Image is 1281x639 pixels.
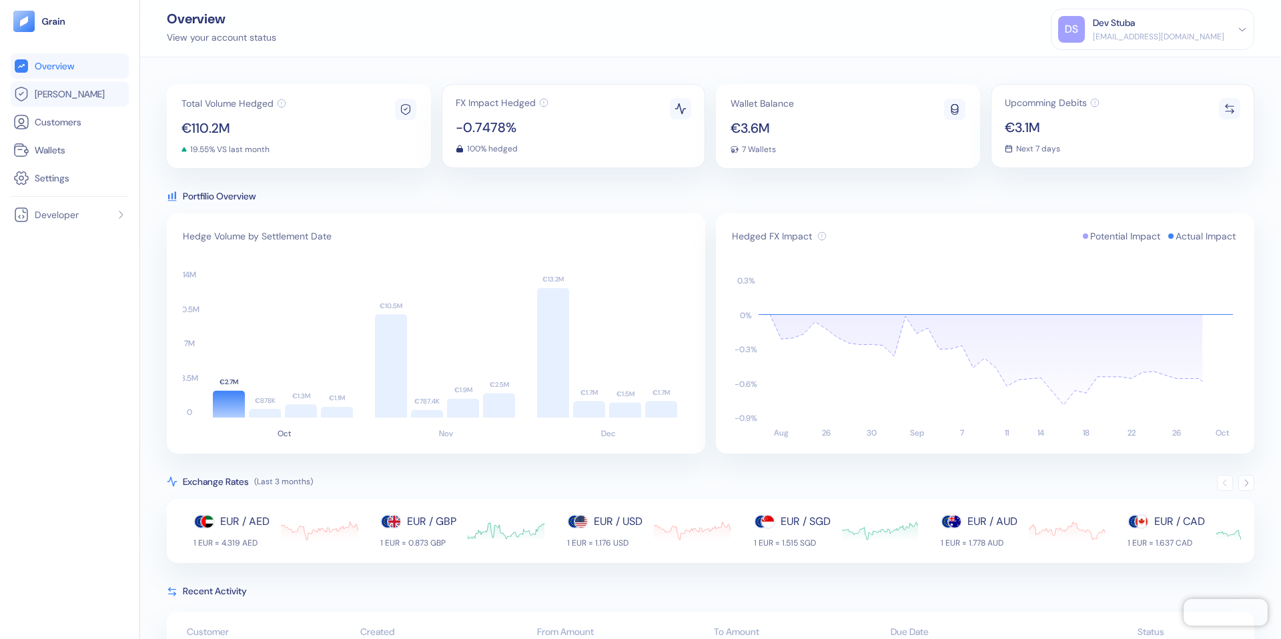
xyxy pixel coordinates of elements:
[1216,428,1230,438] text: Oct
[467,145,518,153] span: 100% hedged
[13,170,126,186] a: Settings
[1005,98,1087,107] span: Upcomming Debits
[960,428,964,438] text: 7
[414,397,440,406] text: €787.4K
[1067,625,1234,639] div: Status
[380,538,456,548] div: 1 EUR = 0.873 GBP
[190,145,270,153] span: 19.55% VS last month
[1154,514,1205,530] div: EUR / CAD
[1184,599,1268,626] iframe: Chatra live chat
[1128,428,1136,438] text: 22
[183,189,256,203] span: Portfilio Overview
[774,428,789,438] text: Aug
[167,31,276,45] div: View your account status
[35,208,79,221] span: Developer
[1005,428,1009,438] text: 11
[490,380,509,389] text: €2.5M
[181,121,286,135] span: €110.2M
[184,338,195,349] text: 7M
[732,229,812,243] span: Hedged FX Impact
[183,475,249,488] span: Exchange Rates
[439,428,453,439] text: Nov
[542,275,564,283] text: €13.2M
[1093,31,1224,43] div: [EMAIL_ADDRESS][DOMAIN_NAME]
[731,99,794,108] span: Wallet Balance
[735,413,757,424] text: -0.9 %
[1083,428,1090,438] text: 18
[754,538,831,548] div: 1 EUR = 1.515 SGD
[41,17,66,26] img: logo
[407,514,456,530] div: EUR / GBP
[1093,16,1135,30] div: Dev Stuba
[35,143,65,157] span: Wallets
[380,301,402,310] text: €10.5M
[35,59,74,73] span: Overview
[740,310,752,321] text: 0 %
[456,98,536,107] span: FX Impact Hedged
[13,114,126,130] a: Customers
[13,86,126,102] a: [PERSON_NAME]
[181,373,198,384] text: 3.5M
[735,379,757,390] text: -0.6 %
[731,121,794,135] span: €3.6M
[941,538,1017,548] div: 1 EUR = 1.778 AUD
[1090,229,1160,243] span: Potential Impact
[35,115,81,129] span: Customers
[1037,428,1044,438] text: 14
[220,514,270,530] div: EUR / AED
[179,304,199,315] text: 10.5M
[1005,121,1100,134] span: €3.1M
[867,428,877,438] text: 30
[35,87,105,101] span: [PERSON_NAME]
[1176,229,1236,243] span: Actual Impact
[742,145,776,153] span: 7 Wallets
[167,12,276,25] div: Overview
[220,378,238,386] text: €2.7M
[567,538,643,548] div: 1 EUR = 1.176 USD
[329,394,345,402] text: €1.1M
[737,275,755,286] text: 0.3 %
[735,344,757,355] text: -0.3 %
[822,428,831,438] text: 26
[653,388,670,397] text: €1.7M
[616,390,634,398] text: €1.5M
[13,11,35,32] img: logo-tablet-V2.svg
[183,229,332,243] span: Hedge Volume by Settlement Date
[580,388,598,397] text: €1.7M
[181,99,274,108] span: Total Volume Hedged
[967,514,1017,530] div: EUR / AUD
[454,386,472,394] text: €1.9M
[278,428,292,439] text: Oct
[456,121,548,134] span: -0.7478%
[910,428,924,438] text: Sep
[1058,16,1085,43] div: DS
[1016,145,1060,153] span: Next 7 days
[187,407,192,418] text: 0
[183,584,247,598] span: Recent Activity
[601,428,616,439] text: Dec
[781,514,831,530] div: EUR / SGD
[292,392,310,400] text: €1.3M
[13,142,126,158] a: Wallets
[1172,428,1181,438] text: 26
[254,476,313,487] span: (Last 3 months)
[1128,538,1205,548] div: 1 EUR = 1.637 CAD
[13,58,126,74] a: Overview
[183,269,196,280] text: 14M
[594,514,643,530] div: EUR / USD
[193,538,270,548] div: 1 EUR = 4.319 AED
[35,171,69,185] span: Settings
[255,396,276,405] text: €878K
